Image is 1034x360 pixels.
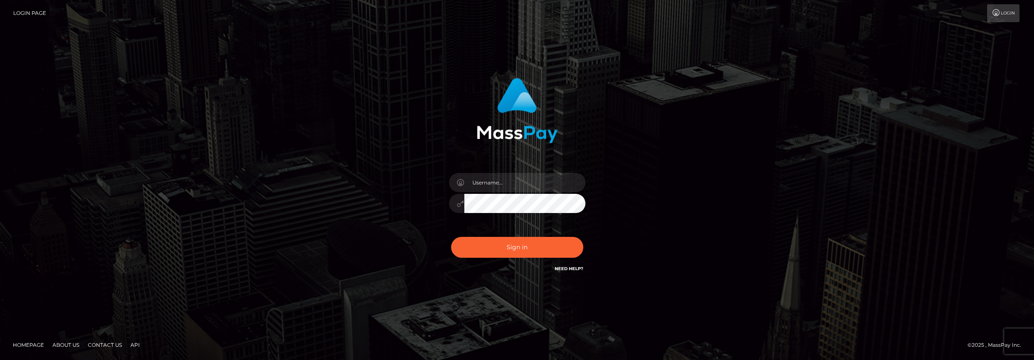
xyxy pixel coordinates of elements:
a: API [127,338,143,351]
img: MassPay Login [477,78,558,143]
a: Login Page [13,4,46,22]
a: About Us [49,338,83,351]
a: Homepage [9,338,47,351]
button: Sign in [451,237,583,258]
div: © 2025 , MassPay Inc. [967,340,1028,350]
input: Username... [464,173,585,192]
a: Need Help? [555,266,583,271]
a: Login [987,4,1020,22]
a: Contact Us [84,338,125,351]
